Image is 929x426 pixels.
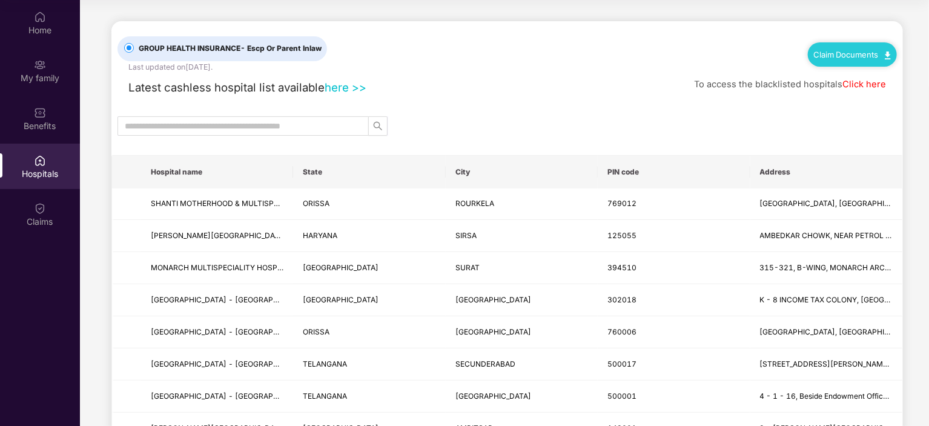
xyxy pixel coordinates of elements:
[151,359,311,368] span: [GEOGRAPHIC_DATA] - [GEOGRAPHIC_DATA]
[455,295,531,304] span: [GEOGRAPHIC_DATA]
[151,391,311,401] span: [GEOGRAPHIC_DATA] - [GEOGRAPHIC_DATA]
[750,188,902,221] td: UDITNAGAR, ROURKELA, DIST-SUNDARGARH, ODISHA - 769012
[607,295,636,304] span: 302018
[446,316,598,348] td: BERHAMPUR
[151,231,371,240] span: [PERSON_NAME][GEOGRAPHIC_DATA] - [GEOGRAPHIC_DATA]
[303,231,337,240] span: HARYANA
[293,381,445,413] td: TELANGANA
[455,359,515,368] span: SECUNDERABAD
[842,79,886,90] a: Click here
[303,359,347,368] span: TELANGANA
[885,52,891,59] img: svg+xml;base64,PHN2ZyB4bWxucz0iaHR0cDovL3d3dy53My5vcmcvMjAwMC9zdmciIHdpZHRoPSIxMC40IiBoZWlnaHQ9Ij...
[128,61,213,73] div: Last updated on [DATE] .
[455,327,531,336] span: [GEOGRAPHIC_DATA]
[607,199,636,208] span: 769012
[814,50,891,59] a: Claim Documents
[607,327,636,336] span: 760006
[750,381,902,413] td: 4 - 1 - 16, Beside Endowment Office Tilak Road, Abids
[293,252,445,284] td: GUJARAT
[750,156,902,188] th: Address
[141,156,293,188] th: Hospital name
[750,348,902,381] td: 10-5-682/2, Sai Ranga Towers, Tukaram Gate, Lallaguda -
[607,231,636,240] span: 125055
[303,295,379,304] span: [GEOGRAPHIC_DATA]
[141,188,293,221] td: SHANTI MOTHERHOOD & MULTISPECIALITY HOSPITAL - ROURKELA
[455,391,531,401] span: [GEOGRAPHIC_DATA]
[141,348,293,381] td: MEENA HOSPITAL - Secunderabad
[303,263,379,272] span: [GEOGRAPHIC_DATA]
[303,327,329,336] span: ORISSA
[446,252,598,284] td: SURAT
[446,156,598,188] th: City
[607,391,636,401] span: 500001
[750,284,902,316] td: K - 8 INCOME TAX COLONY, MAIN TONK ROAD, NEAR BUS STAND DURGAPURA,
[455,263,480,272] span: SURAT
[368,116,388,136] button: search
[151,199,391,208] span: SHANTI MOTHERHOOD & MULTISPECIALITY HOSPITAL - ROURKELA
[34,155,46,167] img: svg+xml;base64,PHN2ZyBpZD0iSG9zcGl0YWxzIiB4bWxucz0iaHR0cDovL3d3dy53My5vcmcvMjAwMC9zdmciIHdpZHRoPS...
[607,263,636,272] span: 394510
[607,359,636,368] span: 500017
[455,199,494,208] span: ROURKELA
[325,81,366,94] a: here >>
[134,43,326,55] span: GROUP HEALTH INSURANCE
[760,327,915,336] span: [GEOGRAPHIC_DATA], [GEOGRAPHIC_DATA]
[369,121,387,131] span: search
[141,252,293,284] td: MONARCH MULTISPECIALITY HOSPITAL - SURAT
[293,284,445,316] td: RAJASTHAN
[303,391,347,401] span: TELANGANA
[34,107,46,119] img: svg+xml;base64,PHN2ZyBpZD0iQmVuZWZpdHMiIHhtbG5zPSJodHRwOi8vd3d3LnczLm9yZy8yMDAwL3N2ZyIgd2lkdGg9Ij...
[293,188,445,221] td: ORISSA
[141,316,293,348] td: JASODHARA LIFE HOSPITAL AND MATERNITY CENTRE - BERHAMPUR
[34,59,46,71] img: svg+xml;base64,PHN2ZyB3aWR0aD0iMjAiIGhlaWdodD0iMjAiIHZpZXdCb3g9IjAgMCAyMCAyMCIgZmlsbD0ibm9uZSIgeG...
[151,263,377,272] span: MONARCH MULTISPECIALITY HOSPITAL - [GEOGRAPHIC_DATA]
[303,199,329,208] span: ORISSA
[694,79,842,90] span: To access the blacklisted hospitals
[151,167,283,177] span: Hospital name
[293,348,445,381] td: TELANGANA
[128,81,325,94] span: Latest cashless hospital list available
[750,252,902,284] td: 315-321, B-WING, MONARCH ARCADE, PAL-GAURAVPATH ROAD
[446,381,598,413] td: HYDERABAD
[151,295,311,304] span: [GEOGRAPHIC_DATA] - [GEOGRAPHIC_DATA]
[760,167,893,177] span: Address
[293,316,445,348] td: ORISSA
[293,220,445,252] td: HARYANA
[455,231,477,240] span: SIRSA
[598,156,750,188] th: PIN code
[151,327,311,336] span: [GEOGRAPHIC_DATA] - [GEOGRAPHIC_DATA]
[750,316,902,348] td: Haridakhandi Square, Aska Road, Berhampur, Ganjam
[240,44,322,53] span: - Escp Or Parent Inlaw
[141,284,293,316] td: S G HOSPITAL - JAIPUR
[34,11,46,23] img: svg+xml;base64,PHN2ZyBpZD0iSG9tZSIgeG1sbnM9Imh0dHA6Ly93d3cudzMub3JnLzIwMDAvc3ZnIiB3aWR0aD0iMjAiIG...
[141,220,293,252] td: POONIA HOSPITAL - SIRSA
[760,359,898,368] span: [STREET_ADDRESS][PERSON_NAME] -
[34,202,46,215] img: svg+xml;base64,PHN2ZyBpZD0iQ2xhaW0iIHhtbG5zPSJodHRwOi8vd3d3LnczLm9yZy8yMDAwL3N2ZyIgd2lkdGg9IjIwIi...
[446,284,598,316] td: JAIPUR
[293,156,445,188] th: State
[750,220,902,252] td: AMBEDKAR CHOWK, NEAR PETROL PUMP, OPP.SETH TULA RAM DHARAMSHALA, HISAR ROAD, SIRSA, HARYANA - 125055
[141,381,293,413] td: ADITYA HOSPITAL - Hyderabad
[446,348,598,381] td: SECUNDERABAD
[446,220,598,252] td: SIRSA
[446,188,598,221] td: ROURKELA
